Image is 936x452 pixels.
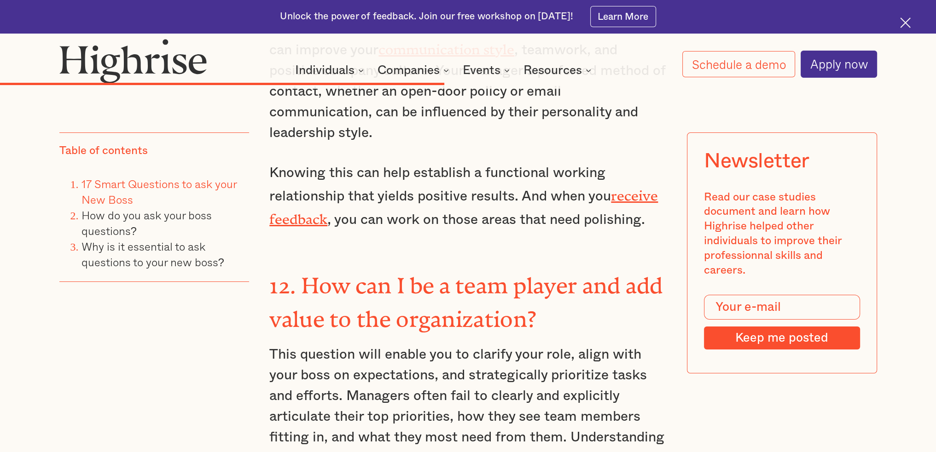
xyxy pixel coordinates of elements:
[269,163,667,230] p: Knowing this can help establish a functional working relationship that yields positive results. A...
[704,295,860,320] input: Your e-mail
[523,65,594,76] div: Resources
[801,51,877,77] a: Apply now
[463,65,512,76] div: Events
[704,149,809,173] div: Newsletter
[59,144,148,159] div: Table of contents
[704,295,860,349] form: Modal Form
[295,65,366,76] div: Individuals
[704,326,860,349] input: Keep me posted
[81,175,237,208] a: 17 Smart Questions to ask your New Boss
[295,65,355,76] div: Individuals
[269,273,663,321] strong: 12. How can I be a team player and add value to the organization?
[463,65,500,76] div: Events
[81,206,212,239] a: How do you ask your boss questions?
[378,65,452,76] div: Companies
[269,188,658,220] a: receive feedback
[81,238,224,270] a: Why is it essential to ask questions to your new boss?
[682,51,795,78] a: Schedule a demo
[280,10,573,23] div: Unlock the power of feedback. Join our free workshop on [DATE]!
[59,39,207,83] img: Highrise logo
[704,190,860,278] div: Read our case studies document and learn how Highrise helped other individuals to improve their p...
[378,65,440,76] div: Companies
[900,17,911,28] img: Cross icon
[523,65,582,76] div: Resources
[590,6,656,27] a: Learn More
